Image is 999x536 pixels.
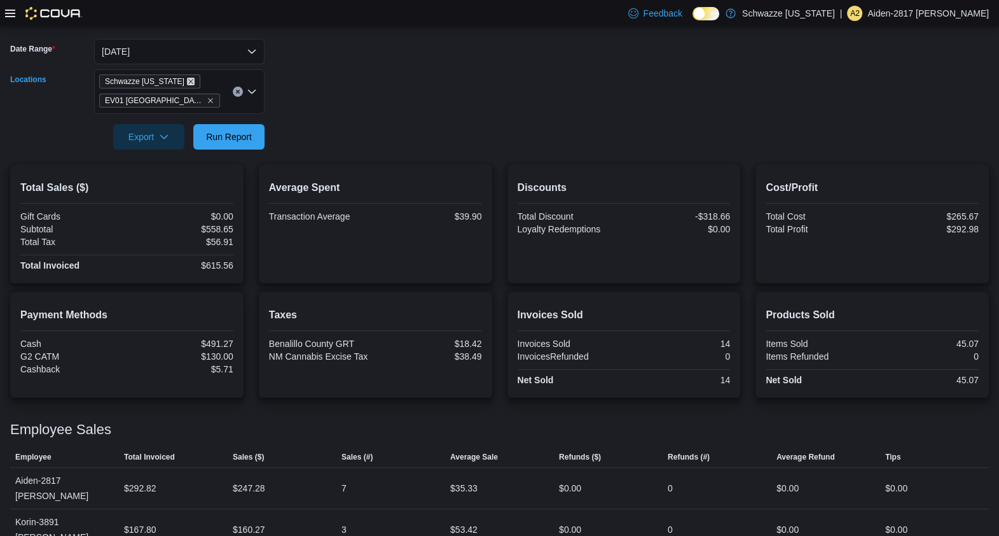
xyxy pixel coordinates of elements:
[94,39,265,64] button: [DATE]
[766,307,979,323] h2: Products Sold
[129,211,233,222] div: $0.00
[247,87,257,97] button: Open list of options
[885,452,900,462] span: Tips
[206,130,252,143] span: Run Report
[20,224,124,234] div: Subtotal
[518,375,554,385] strong: Net Sold
[105,75,184,88] span: Schwazze [US_STATE]
[518,180,731,195] h2: Discounts
[668,481,673,496] div: 0
[875,211,979,222] div: $265.67
[341,452,373,462] span: Sales (#)
[269,351,373,362] div: NM Cannabis Excise Tax
[776,481,799,496] div: $0.00
[518,224,621,234] div: Loyalty Redemptions
[269,180,482,195] h2: Average Spent
[668,452,710,462] span: Refunds (#)
[644,7,682,20] span: Feedback
[559,481,581,496] div: $0.00
[742,6,835,21] p: Schwazze [US_STATE]
[766,351,869,362] div: Items Refunded
[692,7,719,20] input: Dark Mode
[129,224,233,234] div: $558.65
[20,211,124,222] div: Gift Cards
[885,481,907,496] div: $0.00
[15,452,52,462] span: Employee
[623,1,687,26] a: Feedback
[129,364,233,374] div: $5.71
[10,74,46,85] label: Locations
[20,260,79,271] strong: Total Invoiced
[10,468,119,509] div: Aiden-2817 [PERSON_NAME]
[99,74,200,88] span: Schwazze New Mexico
[626,375,730,385] div: 14
[269,211,373,222] div: Transaction Average
[847,6,862,21] div: Aiden-2817 Cano
[20,180,233,195] h2: Total Sales ($)
[378,211,481,222] div: $39.90
[121,124,177,150] span: Export
[518,211,621,222] div: Total Discount
[766,224,869,234] div: Total Profit
[875,224,979,234] div: $292.98
[124,481,156,496] div: $292.82
[129,260,233,271] div: $615.56
[559,452,601,462] span: Refunds ($)
[20,339,124,349] div: Cash
[129,339,233,349] div: $491.27
[193,124,265,150] button: Run Report
[20,307,233,323] h2: Payment Methods
[233,87,243,97] button: Clear input
[840,6,843,21] p: |
[626,339,730,349] div: 14
[207,97,214,104] button: Remove EV01 North Valley from selection in this group
[124,452,175,462] span: Total Invoiced
[450,452,498,462] span: Average Sale
[20,351,124,362] div: G2 CATM
[867,6,989,21] p: Aiden-2817 [PERSON_NAME]
[20,364,124,374] div: Cashback
[129,237,233,247] div: $56.91
[626,224,730,234] div: $0.00
[518,307,731,323] h2: Invoices Sold
[269,339,373,349] div: Benalillo County GRT
[875,375,979,385] div: 45.07
[875,351,979,362] div: 0
[10,422,111,437] h3: Employee Sales
[105,94,204,107] span: EV01 [GEOGRAPHIC_DATA]
[233,452,264,462] span: Sales ($)
[25,7,82,20] img: Cova
[766,375,802,385] strong: Net Sold
[187,78,195,85] button: Remove Schwazze New Mexico from selection in this group
[850,6,860,21] span: A2
[99,94,220,108] span: EV01 North Valley
[20,237,124,247] div: Total Tax
[518,339,621,349] div: Invoices Sold
[129,351,233,362] div: $130.00
[766,339,869,349] div: Items Sold
[875,339,979,349] div: 45.07
[450,481,478,496] div: $35.33
[776,452,835,462] span: Average Refund
[766,211,869,222] div: Total Cost
[626,211,730,222] div: -$318.66
[10,44,55,54] label: Date Range
[341,481,347,496] div: 7
[626,351,730,362] div: 0
[766,180,979,195] h2: Cost/Profit
[269,307,482,323] h2: Taxes
[378,351,481,362] div: $38.49
[233,481,265,496] div: $247.28
[378,339,481,349] div: $18.42
[518,351,621,362] div: InvoicesRefunded
[113,124,184,150] button: Export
